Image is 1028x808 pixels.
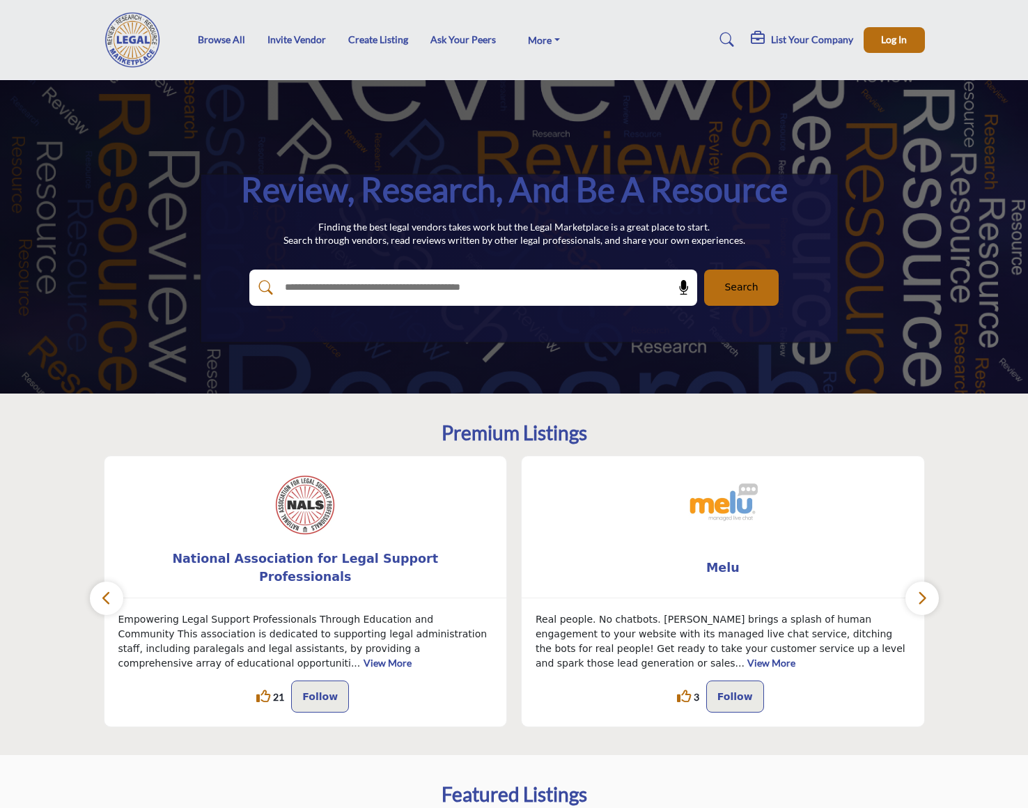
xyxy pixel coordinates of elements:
[536,612,910,671] p: Real people. No chatbots. [PERSON_NAME] brings a splash of human engagement to your website with ...
[104,12,169,68] img: Site Logo
[442,783,587,807] h2: Featured Listings
[302,688,338,705] p: Follow
[198,33,245,45] a: Browse All
[522,550,924,586] a: Melu
[267,33,326,45] a: Invite Vendor
[706,681,764,713] button: Follow
[694,690,699,704] span: 3
[881,33,907,45] span: Log In
[717,688,753,705] p: Follow
[104,550,507,586] a: National Association for Legal Support Professionals
[706,29,743,51] a: Search
[442,421,587,445] h2: Premium Listings
[735,658,745,669] span: ...
[543,550,903,586] b: Melu
[430,33,496,45] a: Ask Your Peers
[747,657,795,669] a: View More
[283,233,745,247] p: Search through vendors, read reviews written by other legal professionals, and share your own exp...
[704,270,779,306] button: Search
[751,31,853,48] div: List Your Company
[518,30,570,49] a: More
[241,168,788,211] h1: Review, Research, and be a Resource
[291,681,349,713] button: Follow
[724,280,758,295] span: Search
[351,658,360,669] span: ...
[125,550,486,586] b: National Association for Legal Support Professionals
[283,220,745,234] p: Finding the best legal vendors takes work but the Legal Marketplace is a great place to start.
[688,470,758,540] img: Melu
[864,27,925,53] button: Log In
[771,33,853,46] h5: List Your Company
[543,559,903,577] span: Melu
[270,470,340,540] img: National Association for Legal Support Professionals
[118,612,493,671] p: Empowering Legal Support Professionals Through Education and Community This association is dedica...
[273,690,284,704] span: 21
[364,657,412,669] a: View More
[348,33,408,45] a: Create Listing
